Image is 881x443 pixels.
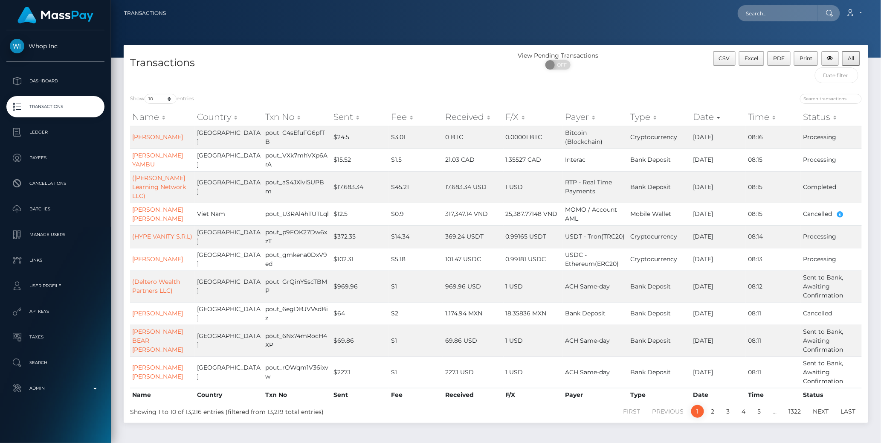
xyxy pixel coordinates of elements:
[628,325,691,356] td: Bank Deposit
[331,171,389,203] td: $17,683.34
[10,39,24,53] img: Whop Inc
[10,356,101,369] p: Search
[746,302,801,325] td: 08:11
[504,271,563,302] td: 1 USD
[836,405,861,418] a: Last
[263,149,331,171] td: pout_VXk7mhVXp6ArA
[6,352,104,373] a: Search
[746,225,801,248] td: 08:14
[628,149,691,171] td: Bank Deposit
[195,271,263,302] td: [GEOGRAPHIC_DATA]
[801,225,862,248] td: Processing
[389,126,443,149] td: $3.01
[10,382,101,395] p: Admin
[628,126,691,149] td: Cryptocurrency
[17,7,93,23] img: MassPay Logo
[565,283,610,290] span: ACH Same-day
[10,152,101,164] p: Payees
[504,248,563,271] td: 0.99181 USDC
[504,108,563,125] th: F/X: activate to sort column ascending
[331,356,389,388] td: $227.1
[263,171,331,203] td: pout_aS4JXlvi5UPBm
[195,302,263,325] td: [GEOGRAPHIC_DATA]
[746,108,801,125] th: Time: activate to sort column ascending
[443,271,504,302] td: 969.96 USD
[130,404,428,417] div: Showing 1 to 10 of 13,216 entries (filtered from 13,219 total entries)
[691,248,746,271] td: [DATE]
[263,325,331,356] td: pout_6Nx74mRocH4XP
[263,356,331,388] td: pout_rOWqm1V36ixvw
[801,126,862,149] td: Processing
[801,149,862,171] td: Processing
[504,126,563,149] td: 0.00001 BTC
[389,149,443,171] td: $1.5
[691,149,746,171] td: [DATE]
[10,100,101,113] p: Transactions
[746,149,801,171] td: 08:15
[443,108,504,125] th: Received: activate to sort column ascending
[263,203,331,225] td: pout_U3RAl4hTUTLql
[132,328,183,353] a: [PERSON_NAME] BEAR [PERSON_NAME]
[746,271,801,302] td: 08:12
[628,356,691,388] td: Bank Deposit
[504,356,563,388] td: 1 USD
[443,171,504,203] td: 17,683.34 USD
[504,302,563,325] td: 18.35836 MXN
[746,248,801,271] td: 08:13
[815,67,858,83] input: Date filter
[195,203,263,225] td: Viet Nam
[10,177,101,190] p: Cancellations
[801,171,862,203] td: Completed
[132,174,186,200] a: ([PERSON_NAME] Learning Network LLC)
[496,51,620,60] div: View Pending Transactions
[628,302,691,325] td: Bank Deposit
[504,225,563,248] td: 0.99165 USDT
[195,356,263,388] td: [GEOGRAPHIC_DATA]
[504,171,563,203] td: 1 USD
[195,248,263,271] td: [GEOGRAPHIC_DATA]
[565,251,619,268] span: USDC - Ethereum(ERC20)
[389,171,443,203] td: $45.21
[848,55,855,61] span: All
[746,356,801,388] td: 08:11
[263,126,331,149] td: pout_C4sEfuFG6pfTB
[443,126,504,149] td: 0 BTC
[132,152,183,168] a: [PERSON_NAME] YAMBU
[331,203,389,225] td: $12.5
[331,149,389,171] td: $15.52
[691,325,746,356] td: [DATE]
[10,75,101,87] p: Dashboard
[389,248,443,271] td: $5.18
[443,356,504,388] td: 227.1 USD
[6,326,104,348] a: Taxes
[746,203,801,225] td: 08:15
[10,305,101,318] p: API Keys
[132,278,180,294] a: (Deltero Wealth Partners LLC)
[801,108,862,125] th: Status: activate to sort column ascending
[691,126,746,149] td: [DATE]
[195,108,263,125] th: Country: activate to sort column ascending
[443,388,504,402] th: Received
[773,55,785,61] span: PDF
[10,254,101,267] p: Links
[130,388,195,402] th: Name
[263,108,331,125] th: Txn No: activate to sort column ascending
[801,248,862,271] td: Processing
[628,203,691,225] td: Mobile Wallet
[195,171,263,203] td: [GEOGRAPHIC_DATA]
[331,302,389,325] td: $64
[801,203,862,225] td: Cancelled
[443,203,504,225] td: 317,347.14 VND
[565,206,617,222] span: MOMO / Account AML
[6,42,104,50] span: Whop Inc
[195,149,263,171] td: [GEOGRAPHIC_DATA]
[331,388,389,402] th: Sent
[132,206,183,222] a: [PERSON_NAME] [PERSON_NAME]
[801,388,862,402] th: Status
[691,388,746,402] th: Date
[800,55,812,61] span: Print
[443,225,504,248] td: 369.24 USDT
[6,301,104,322] a: API Keys
[801,356,862,388] td: Sent to Bank, Awaiting Confirmation
[389,302,443,325] td: $2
